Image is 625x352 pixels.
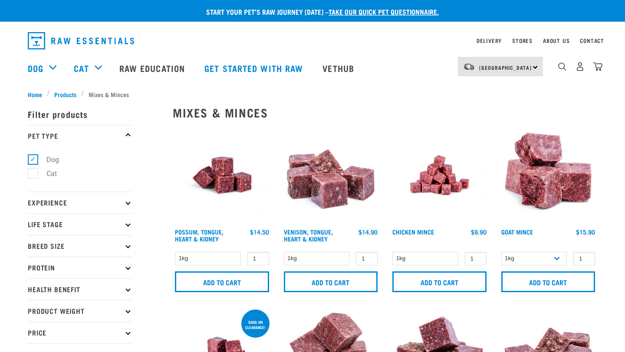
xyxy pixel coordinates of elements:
p: Life Stage [28,213,132,235]
a: Cat [74,62,89,75]
input: Add to cart [284,271,378,292]
img: Possum Tongue Heart Kidney 1682 [173,126,271,225]
span: [GEOGRAPHIC_DATA] [479,66,532,69]
p: Experience [28,192,132,213]
a: Delivery [477,39,502,42]
img: van-moving.png [463,63,475,71]
div: $14.50 [250,228,269,235]
a: Get started with Raw [196,51,314,85]
a: Home [28,90,47,99]
input: Add to cart [175,271,269,292]
a: Vethub [314,51,365,85]
p: Pet Type [28,125,132,147]
input: Add to cart [501,271,595,292]
p: Protein [28,257,132,278]
img: home-icon@2x.png [593,62,602,71]
a: Products [50,90,81,99]
a: Contact [580,39,604,42]
p: Breed Size [28,235,132,257]
a: Dog [28,62,43,75]
a: take our quick pet questionnaire. [329,10,439,13]
div: $15.90 [576,228,595,235]
span: Home [28,90,42,99]
nav: dropdown navigation [21,29,604,53]
img: Raw Essentials Logo [28,32,134,49]
span: Products [54,90,76,99]
a: Possum, Tongue, Heart & Kidney [175,230,224,240]
img: Pile Of Cubed Venison Tongue Mix For Pets [282,126,380,225]
a: Goat Mince [501,230,533,233]
p: Filter products [28,103,132,125]
p: Price [28,322,132,343]
div: $14.90 [359,228,378,235]
input: 1 [465,252,487,265]
p: Product Weight [28,300,132,322]
p: Health Benefit [28,278,132,300]
nav: breadcrumbs [28,90,597,99]
h2: Mixes & Minces [173,106,597,119]
a: Stores [512,39,533,42]
a: Raw Education [111,51,196,85]
div: 500g on clearance! [241,316,270,334]
input: Add to cart [392,271,487,292]
img: home-icon-1@2x.png [558,62,566,71]
img: user.png [576,62,585,71]
input: 1 [356,252,378,265]
input: 1 [573,252,595,265]
img: 1077 Wild Goat Mince 01 [499,126,598,225]
label: Cat [33,168,60,179]
div: $9.90 [471,228,487,235]
a: Venison, Tongue, Heart & Kidney [284,230,333,240]
img: Chicken M Ince 1613 [390,126,489,225]
label: Dog [33,154,62,165]
a: Chicken Mince [392,230,434,233]
input: 1 [247,252,269,265]
a: About Us [543,39,569,42]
